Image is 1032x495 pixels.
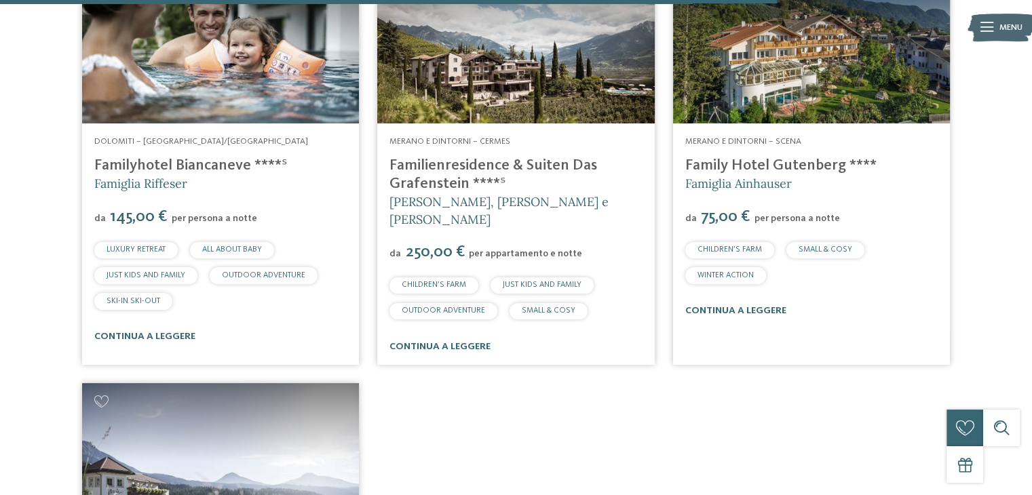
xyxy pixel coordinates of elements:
span: 145,00 € [107,209,170,225]
span: ALL ABOUT BABY [202,245,262,254]
span: CHILDREN’S FARM [402,281,466,289]
span: OUTDOOR ADVENTURE [222,271,305,279]
span: per appartamento e notte [469,249,582,258]
span: SKI-IN SKI-OUT [107,297,160,305]
span: da [685,214,697,223]
span: Famiglia Riffeser [94,176,187,191]
span: Merano e dintorni – Scena [685,137,801,146]
span: per persona a notte [754,214,840,223]
span: CHILDREN’S FARM [697,245,762,254]
span: WINTER ACTION [697,271,754,279]
span: Famiglia Ainhauser [685,176,792,191]
span: JUST KIDS AND FAMILY [503,281,581,289]
span: [PERSON_NAME], [PERSON_NAME] e [PERSON_NAME] [389,194,609,226]
a: Familyhotel Biancaneve ****ˢ [94,158,288,173]
span: OUTDOOR ADVENTURE [402,306,485,315]
a: continua a leggere [685,306,786,315]
a: Family Hotel Gutenberg **** [685,158,877,173]
span: da [94,214,106,223]
span: per persona a notte [172,214,257,223]
span: Merano e dintorni – Cermes [389,137,510,146]
span: LUXURY RETREAT [107,245,166,254]
span: da [389,249,401,258]
span: SMALL & COSY [799,245,852,254]
span: SMALL & COSY [522,306,575,315]
a: continua a leggere [389,342,491,351]
span: JUST KIDS AND FAMILY [107,271,185,279]
span: 250,00 € [402,244,467,260]
a: continua a leggere [94,332,195,341]
span: Dolomiti – [GEOGRAPHIC_DATA]/[GEOGRAPHIC_DATA] [94,137,308,146]
a: Familienresidence & Suiten Das Grafenstein ****ˢ [389,158,597,191]
span: 75,00 € [698,209,753,225]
